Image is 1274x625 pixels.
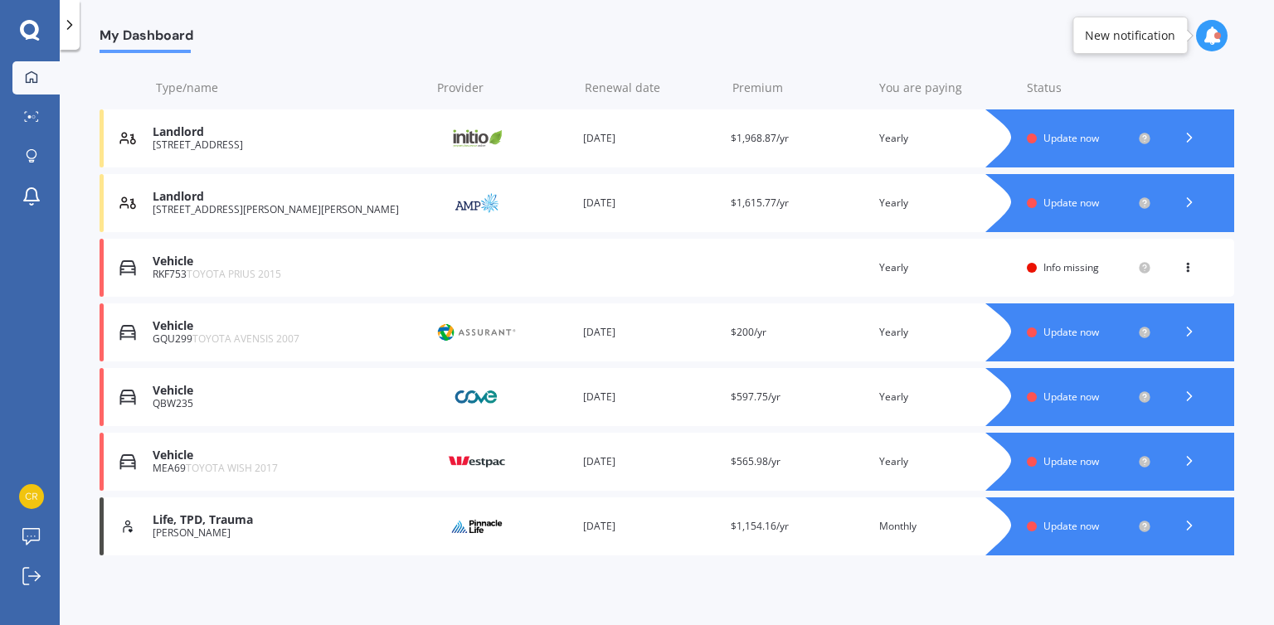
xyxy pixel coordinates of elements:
img: Vehicle [119,259,136,276]
span: Info missing [1043,260,1099,274]
div: Vehicle [153,319,422,333]
div: Vehicle [153,254,422,269]
div: [PERSON_NAME] [153,527,422,539]
div: Premium [732,80,867,96]
div: Yearly [879,195,1014,211]
img: AMP [435,187,518,219]
span: My Dashboard [100,27,193,50]
img: Westpac [435,446,518,477]
span: TOYOTA PRIUS 2015 [187,267,281,281]
div: [DATE] [583,195,717,211]
div: Landlord [153,125,422,139]
div: Yearly [879,259,1014,276]
img: Initio [435,123,518,154]
img: Landlord [119,130,136,147]
div: [STREET_ADDRESS][PERSON_NAME][PERSON_NAME] [153,204,422,216]
div: Yearly [879,130,1014,147]
span: Update now [1043,131,1099,145]
span: $1,968.87/yr [731,131,789,145]
div: Yearly [879,453,1014,470]
img: Vehicle [119,389,136,405]
div: New notification [1085,27,1175,44]
img: Vehicle [119,453,136,470]
img: Cove [435,381,518,413]
span: TOYOTA WISH 2017 [186,461,278,475]
div: [STREET_ADDRESS] [153,139,422,151]
div: Yearly [879,324,1014,341]
div: [DATE] [583,324,717,341]
div: Landlord [153,190,422,204]
div: MEA69 [153,463,422,474]
span: Update now [1043,325,1099,339]
img: Protecta [435,317,518,348]
div: Provider [437,80,571,96]
span: $597.75/yr [731,390,780,404]
div: [DATE] [583,518,717,535]
div: Life, TPD, Trauma [153,513,422,527]
span: Update now [1043,519,1099,533]
div: RKF753 [153,269,422,280]
span: $1,154.16/yr [731,519,789,533]
span: Update now [1043,454,1099,468]
img: 74502827aed9a9863463e3a6b28cc560 [19,484,44,509]
div: Yearly [879,389,1014,405]
div: Status [1027,80,1151,96]
div: GQU299 [153,333,422,345]
span: $200/yr [731,325,766,339]
div: Vehicle [153,384,422,398]
div: QBW235 [153,398,422,409]
img: Vehicle [119,324,136,341]
div: Type/name [156,80,424,96]
span: $565.98/yr [731,454,780,468]
div: [DATE] [583,453,717,470]
img: Landlord [119,195,136,211]
div: Renewal date [585,80,719,96]
img: Life [119,518,136,535]
span: TOYOTA AVENSIS 2007 [192,332,299,346]
span: Update now [1043,390,1099,404]
div: [DATE] [583,389,717,405]
div: You are paying [879,80,1014,96]
div: [DATE] [583,130,717,147]
div: Vehicle [153,448,422,463]
img: Pinnacle Life [435,511,518,542]
span: Update now [1043,196,1099,210]
div: Monthly [879,518,1014,535]
span: $1,615.77/yr [731,196,789,210]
